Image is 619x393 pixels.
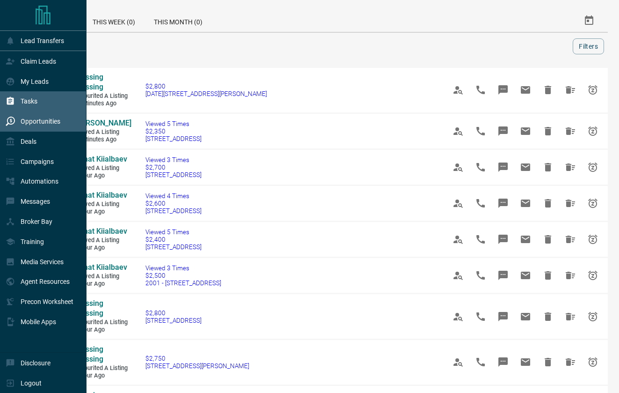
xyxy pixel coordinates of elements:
[514,228,537,251] span: Email
[75,237,131,245] span: Viewed a Listing
[145,243,202,251] span: [STREET_ADDRESS]
[145,135,202,142] span: [STREET_ADDRESS]
[145,82,267,97] a: $2,800[DATE][STREET_ADDRESS][PERSON_NAME]
[75,208,131,216] span: 1 hour ago
[145,272,221,279] span: $2,500
[559,305,582,328] span: Hide All from Blessing Blessing
[559,264,582,287] span: Hide All from Kanat Kiialbaev
[492,228,514,251] span: Message
[145,192,202,200] span: Viewed 4 Times
[75,119,131,127] span: [PERSON_NAME]
[469,351,492,373] span: Call
[145,362,249,370] span: [STREET_ADDRESS][PERSON_NAME]
[75,155,131,164] a: Kanat Kiialbaev
[145,207,202,215] span: [STREET_ADDRESS]
[75,191,127,200] span: Kanat Kiialbaev
[447,351,469,373] span: View Profile
[447,228,469,251] span: View Profile
[582,351,604,373] span: Snooze
[75,345,131,364] a: Blessing Blessing
[145,127,202,135] span: $2,350
[537,351,559,373] span: Hide
[145,228,202,251] a: Viewed 5 Times$2,400[STREET_ADDRESS]
[145,309,202,324] a: $2,800[STREET_ADDRESS]
[514,156,537,178] span: Email
[145,200,202,207] span: $2,600
[537,156,559,178] span: Hide
[469,192,492,215] span: Call
[492,351,514,373] span: Message
[144,9,212,32] div: This Month (0)
[537,79,559,101] span: Hide
[447,192,469,215] span: View Profile
[492,156,514,178] span: Message
[145,264,221,272] span: Viewed 3 Times
[75,345,103,363] span: Blessing Blessing
[492,192,514,215] span: Message
[582,305,604,328] span: Snooze
[537,120,559,142] span: Hide
[75,73,131,92] a: Blessing Blessing
[75,280,131,288] span: 1 hour ago
[559,120,582,142] span: Hide All from Iouri Vlassov
[537,305,559,328] span: Hide
[514,264,537,287] span: Email
[492,79,514,101] span: Message
[447,120,469,142] span: View Profile
[492,120,514,142] span: Message
[75,100,131,108] span: 25 minutes ago
[514,79,537,101] span: Email
[559,228,582,251] span: Hide All from Kanat Kiialbaev
[469,264,492,287] span: Call
[469,228,492,251] span: Call
[559,351,582,373] span: Hide All from Blessing Blessing
[75,227,131,237] a: Kanat Kiialbaev
[447,79,469,101] span: View Profile
[145,120,202,142] a: Viewed 5 Times$2,350[STREET_ADDRESS]
[514,351,537,373] span: Email
[447,305,469,328] span: View Profile
[145,309,202,317] span: $2,800
[559,192,582,215] span: Hide All from Kanat Kiialbaev
[492,305,514,328] span: Message
[75,119,131,128] a: [PERSON_NAME]
[145,228,202,236] span: Viewed 5 Times
[75,326,131,334] span: 1 hour ago
[75,364,131,372] span: Favourited a Listing
[145,279,221,287] span: 2001 - [STREET_ADDRESS]
[514,305,537,328] span: Email
[75,73,103,91] span: Blessing Blessing
[447,264,469,287] span: View Profile
[145,90,267,97] span: [DATE][STREET_ADDRESS][PERSON_NAME]
[145,82,267,90] span: $2,800
[559,156,582,178] span: Hide All from Kanat Kiialbaev
[578,9,600,32] button: Select Date Range
[75,244,131,252] span: 1 hour ago
[537,228,559,251] span: Hide
[75,164,131,172] span: Viewed a Listing
[582,120,604,142] span: Snooze
[145,264,221,287] a: Viewed 3 Times$2,5002001 - [STREET_ADDRESS]
[145,163,202,171] span: $2,700
[514,192,537,215] span: Email
[492,264,514,287] span: Message
[559,79,582,101] span: Hide All from Blessing Blessing
[537,192,559,215] span: Hide
[145,120,202,127] span: Viewed 5 Times
[145,171,202,178] span: [STREET_ADDRESS]
[469,156,492,178] span: Call
[75,319,131,326] span: Favourited a Listing
[75,136,131,144] span: 49 minutes ago
[582,264,604,287] span: Snooze
[582,192,604,215] span: Snooze
[75,273,131,281] span: Viewed a Listing
[75,299,103,318] span: Blessing Blessing
[75,128,131,136] span: Viewed a Listing
[145,156,202,178] a: Viewed 3 Times$2,700[STREET_ADDRESS]
[514,120,537,142] span: Email
[582,79,604,101] span: Snooze
[582,156,604,178] span: Snooze
[469,305,492,328] span: Call
[145,355,249,362] span: $2,750
[582,228,604,251] span: Snooze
